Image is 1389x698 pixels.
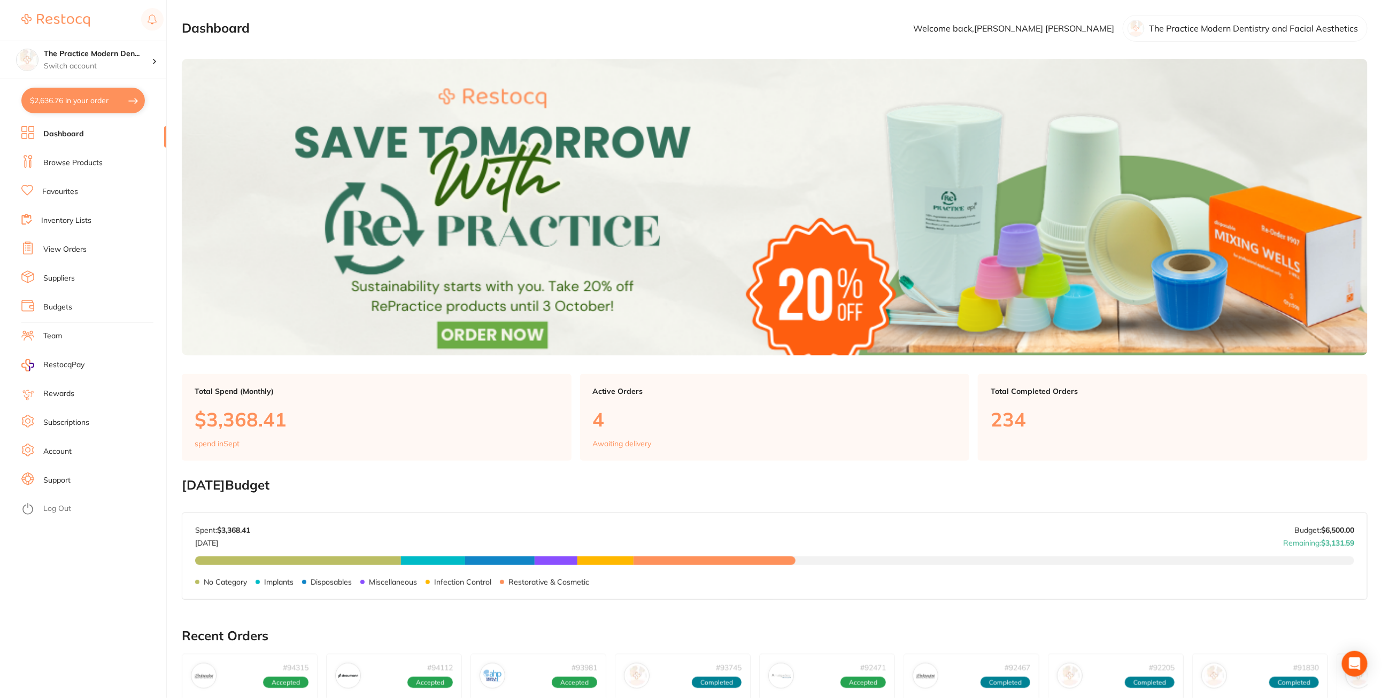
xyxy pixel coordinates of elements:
[311,578,352,586] p: Disposables
[913,24,1114,33] p: Welcome back, [PERSON_NAME] [PERSON_NAME]
[21,88,145,113] button: $2,636.76 in your order
[264,578,294,586] p: Implants
[43,417,89,428] a: Subscriptions
[593,439,652,448] p: Awaiting delivery
[427,663,453,672] p: # 94112
[1125,677,1175,688] span: Completed
[627,665,647,686] img: CH2
[692,677,742,688] span: Completed
[44,61,152,72] p: Switch account
[44,49,152,59] h4: The Practice Modern Dentistry and Facial Aesthetics
[1149,663,1175,672] p: # 92205
[593,387,957,395] p: Active Orders
[43,129,84,139] a: Dashboard
[915,665,936,686] img: Independent Dental
[1294,526,1354,534] p: Budget:
[283,663,308,672] p: # 94315
[991,387,1355,395] p: Total Completed Orders
[1005,663,1030,672] p: # 92467
[195,408,559,430] p: $3,368.41
[43,302,72,313] a: Budgets
[21,14,90,27] img: Restocq Logo
[21,359,84,371] a: RestocqPay
[182,21,250,36] h2: Dashboard
[43,446,72,457] a: Account
[771,665,791,686] img: Amalgadent
[580,374,970,461] a: Active Orders4Awaiting delivery
[43,158,103,168] a: Browse Products
[195,439,240,448] p: spend in Sept
[1149,24,1359,33] p: The Practice Modern Dentistry and Facial Aesthetics
[482,665,503,686] img: AHP Dental and Medical
[43,389,74,399] a: Rewards
[182,478,1368,493] h2: [DATE] Budget
[195,387,559,395] p: Total Spend (Monthly)
[1204,665,1224,686] img: CH2
[43,273,75,284] a: Suppliers
[1060,665,1080,686] img: CH2
[41,215,91,226] a: Inventory Lists
[593,408,957,430] p: 4
[407,677,453,688] span: Accepted
[1321,538,1354,548] strong: $3,131.59
[978,374,1368,461] a: Total Completed Orders234
[42,187,78,197] a: Favourites
[43,503,71,514] a: Log Out
[182,59,1368,355] img: Dashboard
[21,501,163,518] button: Log Out
[981,677,1030,688] span: Completed
[17,49,38,71] img: The Practice Modern Dentistry and Facial Aesthetics
[43,244,87,255] a: View Orders
[43,475,71,486] a: Support
[1269,677,1319,688] span: Completed
[195,526,250,534] p: Spent:
[840,677,886,688] span: Accepted
[369,578,417,586] p: Miscellaneous
[434,578,491,586] p: Infection Control
[263,677,308,688] span: Accepted
[338,665,358,686] img: Straumann
[21,8,90,33] a: Restocq Logo
[860,663,886,672] p: # 92471
[182,374,572,461] a: Total Spend (Monthly)$3,368.41spend inSept
[43,331,62,342] a: Team
[1283,534,1354,547] p: Remaining:
[217,525,250,535] strong: $3,368.41
[1293,663,1319,672] p: # 91830
[508,578,589,586] p: Restorative & Cosmetic
[43,360,84,370] span: RestocqPay
[195,534,250,547] p: [DATE]
[21,359,34,371] img: RestocqPay
[1321,525,1354,535] strong: $6,500.00
[182,629,1368,643] h2: Recent Orders
[1342,651,1368,677] div: Open Intercom Messenger
[552,677,597,688] span: Accepted
[991,408,1355,430] p: 234
[194,665,214,686] img: Independent Dental
[572,663,597,672] p: # 93981
[716,663,742,672] p: # 93745
[204,578,247,586] p: No Category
